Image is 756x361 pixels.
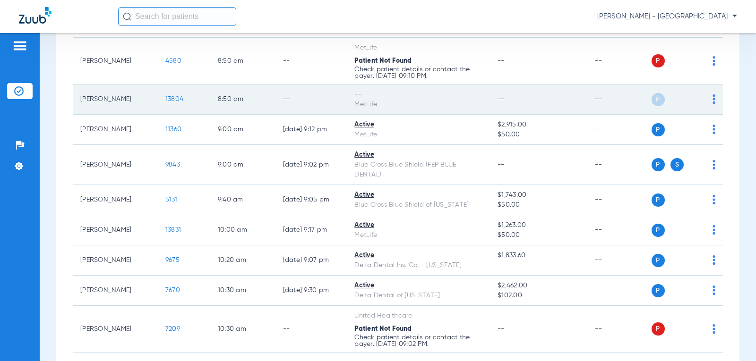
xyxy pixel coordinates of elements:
[73,245,158,276] td: [PERSON_NAME]
[713,225,715,235] img: group-dot-blue.svg
[354,90,482,100] div: --
[354,291,482,301] div: Delta Dental of [US_STATE]
[354,326,412,332] span: Patient Not Found
[275,38,347,84] td: --
[587,84,651,115] td: --
[587,306,651,353] td: --
[12,40,27,51] img: hamburger-icon
[354,130,482,140] div: MetLife
[354,66,482,79] p: Check patient details or contact the payer. [DATE] 09:10 PM.
[354,260,482,270] div: Delta Dental Ins. Co. - [US_STATE]
[652,93,665,106] span: P
[498,58,505,64] span: --
[354,311,482,321] div: United Healthcare
[165,161,180,168] span: 9843
[73,276,158,306] td: [PERSON_NAME]
[275,306,347,353] td: --
[73,185,158,215] td: [PERSON_NAME]
[652,158,665,171] span: P
[73,215,158,245] td: [PERSON_NAME]
[73,115,158,145] td: [PERSON_NAME]
[587,185,651,215] td: --
[210,84,275,115] td: 8:50 AM
[713,285,715,295] img: group-dot-blue.svg
[210,306,275,353] td: 10:30 AM
[354,230,482,240] div: MetLife
[354,58,412,64] span: Patient Not Found
[354,190,482,200] div: Active
[19,7,52,24] img: Zuub Logo
[587,38,651,84] td: --
[210,115,275,145] td: 9:00 AM
[670,158,684,171] span: S
[354,43,482,53] div: MetLife
[165,126,181,133] span: 11360
[354,150,482,160] div: Active
[587,145,651,185] td: --
[275,145,347,185] td: [DATE] 9:02 PM
[210,185,275,215] td: 9:40 AM
[275,115,347,145] td: [DATE] 9:12 PM
[652,254,665,267] span: P
[118,7,236,26] input: Search for patients
[498,260,580,270] span: --
[498,291,580,301] span: $102.00
[354,281,482,291] div: Active
[73,145,158,185] td: [PERSON_NAME]
[165,58,181,64] span: 4580
[165,196,178,203] span: 5131
[275,185,347,215] td: [DATE] 9:05 PM
[354,251,482,260] div: Active
[498,96,505,102] span: --
[713,56,715,66] img: group-dot-blue.svg
[165,287,180,294] span: 7670
[498,130,580,140] span: $50.00
[275,215,347,245] td: [DATE] 9:17 PM
[652,322,665,336] span: P
[587,245,651,276] td: --
[165,227,181,233] span: 13831
[652,284,665,297] span: P
[354,160,482,180] div: Blue Cross Blue Shield (FEP BLUE DENTAL)
[713,160,715,169] img: group-dot-blue.svg
[652,123,665,136] span: P
[275,84,347,115] td: --
[275,245,347,276] td: [DATE] 9:07 PM
[123,12,131,21] img: Search Icon
[498,120,580,130] span: $2,915.00
[498,281,580,291] span: $2,462.00
[354,120,482,130] div: Active
[275,276,347,306] td: [DATE] 9:30 PM
[498,220,580,230] span: $1,263.00
[498,251,580,260] span: $1,833.60
[587,115,651,145] td: --
[354,220,482,230] div: Active
[73,84,158,115] td: [PERSON_NAME]
[498,161,505,168] span: --
[587,276,651,306] td: --
[165,257,180,263] span: 9675
[498,230,580,240] span: $50.00
[210,38,275,84] td: 8:50 AM
[73,306,158,353] td: [PERSON_NAME]
[498,200,580,210] span: $50.00
[210,145,275,185] td: 9:00 AM
[354,334,482,347] p: Check patient details or contact the payer. [DATE] 09:02 PM.
[354,200,482,210] div: Blue Cross Blue Shield of [US_STATE]
[165,326,180,332] span: 7209
[587,215,651,245] td: --
[713,255,715,265] img: group-dot-blue.svg
[354,100,482,109] div: MetLife
[713,195,715,204] img: group-dot-blue.svg
[210,215,275,245] td: 10:00 AM
[597,12,737,21] span: [PERSON_NAME] - [GEOGRAPHIC_DATA]
[73,38,158,84] td: [PERSON_NAME]
[210,245,275,276] td: 10:20 AM
[713,324,715,334] img: group-dot-blue.svg
[713,94,715,104] img: group-dot-blue.svg
[652,193,665,207] span: P
[652,54,665,67] span: P
[713,125,715,134] img: group-dot-blue.svg
[498,326,505,332] span: --
[165,96,183,102] span: 13804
